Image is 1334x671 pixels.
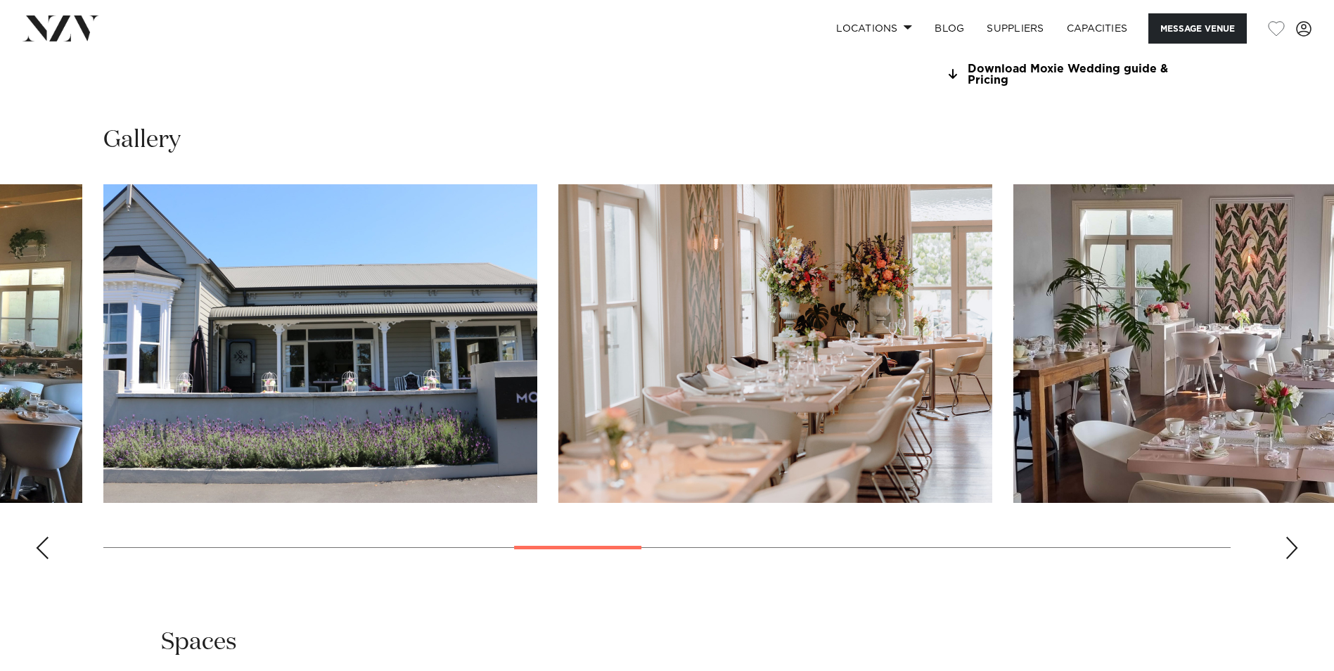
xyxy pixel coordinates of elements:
a: Download Moxie Wedding guide & Pricing [944,63,1174,87]
a: BLOG [923,13,975,44]
h2: Spaces [161,627,237,658]
button: Message Venue [1148,13,1247,44]
swiper-slide: 9 / 22 [103,184,537,503]
a: Capacities [1056,13,1139,44]
h2: Gallery [103,124,181,156]
a: Locations [825,13,923,44]
a: SUPPLIERS [975,13,1055,44]
img: nzv-logo.png [23,15,99,41]
swiper-slide: 10 / 22 [558,184,992,503]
